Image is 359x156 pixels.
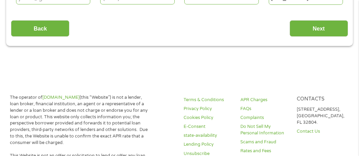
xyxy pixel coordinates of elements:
[240,97,289,103] a: APR Charges
[184,97,232,103] a: Terms & Conditions
[184,141,232,148] a: Lending Policy
[42,95,80,100] a: [DOMAIN_NAME]
[184,123,232,130] a: E-Consent
[290,20,348,37] input: Next
[240,123,289,136] a: Do Not Sell My Personal Information
[11,20,69,37] input: Back
[240,115,289,121] a: Complaints
[10,94,149,146] p: The operator of (this “Website”) is not a lender, loan broker, financial institution, an agent or...
[240,148,289,154] a: Rates and Fees
[184,115,232,121] a: Cookies Policy
[240,139,289,145] a: Scams and Fraud
[297,106,345,126] p: [STREET_ADDRESS], [GEOGRAPHIC_DATA], FL 32804.
[297,128,345,135] a: Contact Us
[240,106,289,112] a: FAQs
[184,132,232,139] a: state-availability
[297,96,345,103] h4: Contacts
[184,106,232,112] a: Privacy Policy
